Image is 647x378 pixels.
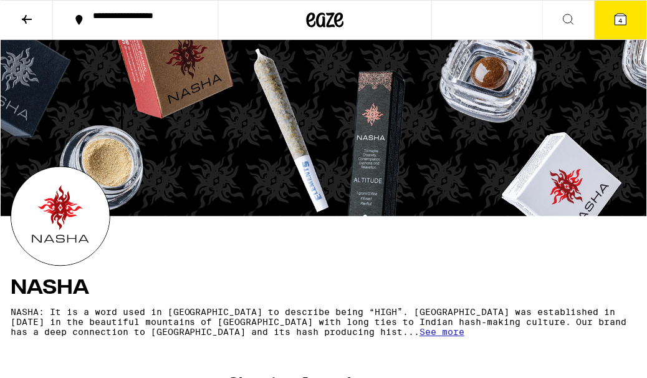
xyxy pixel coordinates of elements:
span: Hi. Need any help? [7,9,90,19]
p: NASHA: It is a word used in [GEOGRAPHIC_DATA] to describe being “HIGH”. [GEOGRAPHIC_DATA] was est... [10,308,628,337]
span: 4 [619,17,623,24]
button: 4 [595,1,647,39]
h4: NASHA [10,279,637,299]
span: See more [419,327,464,337]
img: NASHA logo [11,167,109,266]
